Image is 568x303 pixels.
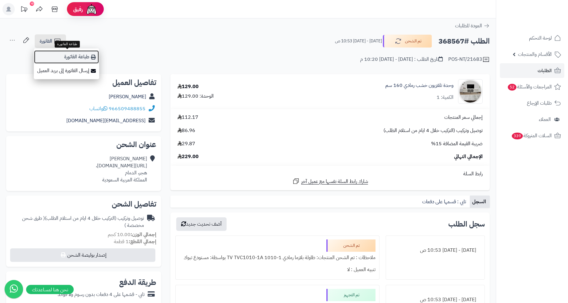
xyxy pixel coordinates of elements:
[383,127,483,134] span: توصيل وتركيب (التركيب خلال 4 ايام من استلام الطلب)
[177,114,198,121] span: 112.17
[119,279,156,286] h2: طريقة الدفع
[108,231,156,238] small: 10.00 كجم
[500,112,564,127] a: العملاء
[454,153,483,160] span: الإجمالي النهائي
[34,64,99,78] a: إرسال الفاتورة إلى بريد العميل
[11,79,156,86] h2: تفاصيل العميل
[179,252,375,264] div: ملاحظات : تم الشحن المنتجات: طاولة بلازما رمادي 1-1010 TV TVC1010-1A بواسطة: مستودع تبوك
[444,114,483,121] span: إجمالي سعر المنتجات
[511,131,552,140] span: السلات المتروكة
[448,220,485,228] h3: سجل الطلب
[109,105,146,112] a: 966509488855
[16,3,32,17] a: تحديثات المنصة
[438,35,490,48] h2: الطلب #368567
[73,6,83,13] span: رفيق
[470,196,490,208] a: السجل
[500,31,564,45] a: لوحة التحكم
[177,93,214,100] div: الوحدة: 129.00
[35,34,66,48] a: الفاتورة
[539,115,551,124] span: العملاء
[30,2,34,6] div: 10
[11,215,144,229] div: توصيل وتركيب (التركيب خلال 4 ايام من استلام الطلب)
[114,238,156,245] small: 1 قطعة
[335,38,382,44] small: [DATE] - [DATE] 10:53 ص
[507,83,552,91] span: المراجعات والأسئلة
[500,96,564,111] a: طلبات الإرجاع
[40,37,52,45] span: الفاتورة
[55,41,80,48] div: طباعة الفاتورة
[58,291,145,298] div: تابي - قسّمها على 4 دفعات بدون رسوم ولا فوائد
[326,239,375,252] div: تم الشحن
[448,56,490,63] div: POS-NT/21683
[455,22,482,29] span: العودة للطلبات
[177,83,199,90] div: 129.00
[129,238,156,245] strong: إجمالي القطع:
[34,50,99,64] a: طباعة الفاتورة
[109,93,146,100] a: [PERSON_NAME]
[301,178,368,185] span: شارك رابط السلة نفسها مع عميل آخر
[500,128,564,143] a: السلات المتروكة339
[11,141,156,148] h2: عنوان الشحن
[526,15,562,28] img: logo-2.png
[500,80,564,94] a: المراجعات والأسئلة52
[458,79,482,104] img: 1750573879-220601011455-90x90.jpg
[130,231,156,238] strong: إجمالي الوزن:
[176,217,227,231] button: أضف تحديث جديد
[385,82,453,89] a: وحدة تلفزيون خشب رمادي 160 سم
[538,66,552,75] span: الطلبات
[390,244,481,256] div: [DATE] - [DATE] 10:53 ص
[11,200,156,208] h2: تفاصيل الشحن
[437,94,453,101] div: الكمية: 1
[529,34,552,42] span: لوحة التحكم
[326,289,375,301] div: تم التجهيز
[455,22,490,29] a: العودة للطلبات
[500,63,564,78] a: الطلبات
[383,35,432,48] button: تم الشحن
[177,140,195,147] span: 29.87
[420,196,470,208] a: تابي : قسمها على دفعات
[508,84,516,91] span: 52
[22,215,144,229] span: ( طرق شحن مخصصة )
[512,133,523,139] span: 339
[360,56,443,63] div: تاريخ الطلب : [DATE] - [DATE] 10:20 م
[10,248,155,262] button: إصدار بوليصة الشحن
[173,170,487,177] div: رابط السلة
[431,140,483,147] span: ضريبة القيمة المضافة 15%
[85,3,98,15] img: ai-face.png
[177,127,195,134] span: 86.96
[527,99,552,107] span: طلبات الإرجاع
[179,264,375,276] div: تنبيه العميل : لا
[292,177,368,185] a: شارك رابط السلة نفسها مع عميل آخر
[89,105,107,112] a: واتساب
[66,117,146,124] a: [EMAIL_ADDRESS][DOMAIN_NAME]
[177,153,199,160] span: 229.00
[518,50,552,59] span: الأقسام والمنتجات
[96,155,147,183] div: [PERSON_NAME] [URL][DOMAIN_NAME]، هجر، الدمام المملكة العربية السعودية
